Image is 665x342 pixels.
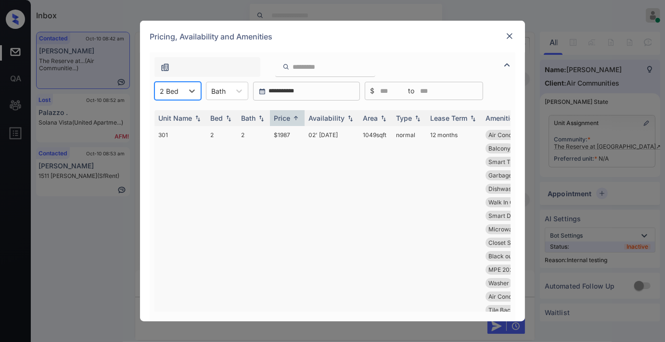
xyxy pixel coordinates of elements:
img: sorting [193,115,203,122]
div: Area [363,114,378,122]
div: Bed [210,114,223,122]
span: Garbage disposa... [488,172,538,179]
span: Balcony [488,145,511,152]
img: sorting [224,115,233,122]
span: Smart Door Lock [488,212,535,219]
img: sorting [468,115,478,122]
div: Unit Name [158,114,192,122]
span: Black out shade... [488,253,536,260]
img: icon-zuma [501,59,513,71]
div: Price [274,114,290,122]
img: sorting [379,115,388,122]
span: Air Conditionin... [488,293,533,300]
span: Washer [488,279,509,287]
span: Smart Thermosta... [488,158,541,165]
img: sorting [345,115,355,122]
span: MPE 2024 Shaded... [488,266,543,273]
span: Tile Backsplash [488,306,531,314]
img: sorting [413,115,422,122]
img: icon-zuma [282,63,290,71]
img: sorting [256,115,266,122]
div: Bath [241,114,256,122]
img: icon-zuma [160,63,170,72]
div: Type [396,114,412,122]
span: to [408,86,414,96]
img: close [505,31,514,41]
span: Walk In Closets [488,199,530,206]
span: $ [370,86,374,96]
div: Pricing, Availability and Amenities [140,21,525,52]
span: Dishwasher [488,185,521,192]
img: sorting [291,114,301,122]
div: Availability [308,114,345,122]
span: Air Conditionin... [488,131,533,139]
div: Lease Term [430,114,467,122]
span: Microwave [488,226,519,233]
div: Amenities [486,114,518,122]
span: Closet Second 2... [488,239,537,246]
